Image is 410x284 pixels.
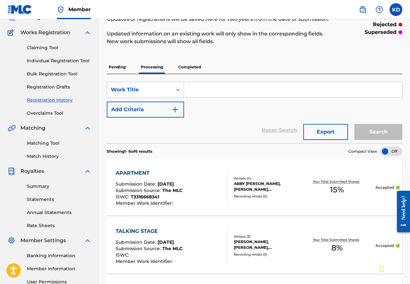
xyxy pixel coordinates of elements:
[27,140,91,147] a: Matching Tool
[27,84,91,90] a: Registration Drafts
[234,239,298,250] div: [PERSON_NAME], [PERSON_NAME], [PERSON_NAME]
[116,258,174,264] span: Member Work Identifier :
[27,209,91,216] a: Annual Statements
[20,29,70,36] span: Works Registration
[84,29,91,36] img: expand
[313,179,361,184] p: Your Total Submitted Shares:
[107,102,184,118] button: Add Criteria
[375,185,394,190] p: Accepted
[116,194,131,200] span: ISWC :
[68,6,91,13] span: Member
[313,237,361,242] p: Your Total Submitted Shares:
[162,246,182,251] span: The MLC
[116,188,162,193] span: Submission Source :
[8,13,41,21] a: CatalogCatalog
[378,253,410,284] iframe: Chat Widget
[171,106,179,113] img: 9d2ae6d4665cec9f34b9.svg
[348,149,377,154] span: Compact View
[365,28,397,36] p: superseded
[107,82,402,143] form: Search Form
[234,176,298,181] div: Writers ( 4 )
[27,265,91,272] a: Member Information
[234,234,298,239] div: Writers ( 3 )
[131,194,159,200] span: T3316668341
[116,252,131,258] span: ISWC :
[356,3,369,16] a: Public Search
[27,222,91,229] a: Rate Sheets
[176,60,203,74] p: Completed
[84,237,91,244] img: expand
[331,242,343,254] span: 8 %
[8,124,16,132] img: Matching
[20,167,44,175] span: Royalties
[116,246,162,251] span: Submission Source :
[20,237,66,244] span: Member Settings
[107,159,402,215] a: APARTMENTSubmission Date:[DATE]Submission Source:The MLCISWC:T3316668341Member Work Identifier:Wr...
[8,237,15,244] img: Member Settings
[27,71,91,77] a: Bulk Registration Tool
[303,124,348,140] button: Export
[375,243,394,249] p: Accepted
[107,60,128,74] p: Pending
[107,30,334,45] p: Updated information on an existing work will only show in the corresponding fields. New work subm...
[107,218,402,273] a: TALKING STAGESubmission Date:[DATE]Submission Source:The MLCISWC:Member Work Identifier:Writers (...
[8,29,16,36] img: Works Registration
[330,184,344,196] span: 15 %
[234,252,298,257] div: Recording Artists ( 0 )
[27,44,91,51] a: Claiming Tool
[84,167,91,175] img: expand
[116,169,182,177] div: APARTMENT
[84,124,91,132] img: expand
[392,186,410,237] iframe: Resource Center
[139,60,165,74] p: Processing
[57,6,65,13] img: Top Rightsholder
[8,5,32,14] img: MLC Logo
[8,167,15,175] img: Royalties
[375,6,383,13] img: help
[116,239,158,245] span: Submission Date :
[27,196,91,203] a: Statements
[234,181,298,192] div: ABBY [PERSON_NAME], [PERSON_NAME], [PERSON_NAME], [PERSON_NAME]
[359,6,367,13] img: search
[27,252,91,259] a: Banking Information
[111,86,168,94] div: Work Title
[234,194,298,199] div: Recording Artists ( 0 )
[27,97,91,104] a: Registration History
[116,227,182,235] div: TALKING STAGE
[107,149,152,154] p: Showing 1 - 6 of 6 results
[27,110,91,117] a: Overclaims Tool
[380,260,384,279] div: Drag
[27,58,91,64] a: Individual Registration Tool
[116,181,158,187] span: Submission Date :
[158,181,174,187] span: [DATE]
[27,153,91,160] a: Match History
[373,21,397,28] p: rejected
[373,3,386,16] div: Help
[390,3,402,16] div: User Menu
[27,183,91,190] a: Summary
[162,188,182,193] span: The MLC
[20,124,45,132] span: Matching
[116,200,174,206] span: Member Work Identifier :
[158,239,174,245] span: [DATE]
